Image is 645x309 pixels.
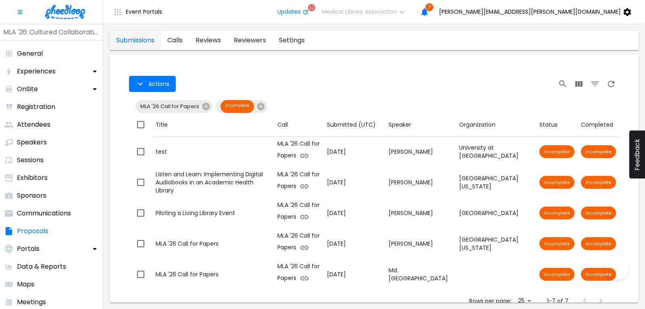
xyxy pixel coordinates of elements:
span: Medical Library Association [322,8,397,15]
div: Proposal submission has not been completed [539,207,574,219]
div: 25 [515,295,534,307]
div: MLA '26 Call for Papers [277,262,320,286]
p: OnSite [17,84,38,94]
div: Submission is incomplete [581,237,616,250]
p: Portals [17,244,40,254]
div: Proposal submission has not been completed [539,237,574,250]
div: University at [GEOGRAPHIC_DATA] [459,144,533,160]
p: General [17,49,43,58]
p: MLA '26: Cultured Collaborations [3,27,100,37]
div: Table Toolbar [129,71,619,97]
div: Piloting a Living Library Event [156,209,271,217]
button: Updates12 [271,4,315,20]
p: Data & Reports [17,262,66,271]
span: Refresh Page [603,79,619,88]
div: Submitted (UTC) [327,120,376,130]
span: 7 [425,3,433,11]
div: Md. [GEOGRAPHIC_DATA] [389,266,452,282]
span: Incomplete [581,148,616,155]
p: Exhibitors [17,173,48,183]
div: 12 [308,4,315,11]
p: Communications [17,209,71,218]
div: Proposal submission has not been completed [216,100,267,113]
div: MLA '26 Call for Papers [277,170,320,194]
span: Incomplete [581,210,616,216]
span: [PERSON_NAME][EMAIL_ADDRESS][PERSON_NAME][DOMAIN_NAME] [439,8,621,15]
div: Status [539,120,574,129]
div: MLA '26 Call for Papers [277,140,320,164]
p: [DATE] [327,270,382,279]
p: [DATE] [327,209,382,217]
p: Registration [17,102,55,112]
p: Meetings [17,297,46,307]
p: Maps [17,280,34,289]
span: MLA '26 Call for Papers [135,104,204,110]
p: Proposals [17,226,48,236]
a: proposals-tab-calls [161,31,189,50]
div: proposals tabs [110,31,311,50]
a: proposals-tab-settings [273,31,311,50]
button: Search [555,76,571,92]
button: Refresh Page [603,76,619,92]
div: Submission is incomplete [581,176,616,189]
button: Filter Table [587,76,603,92]
div: Title [156,120,271,129]
div: MLA '26 Call for Papers [277,201,320,225]
p: Rows per page: [469,297,512,305]
span: Incomplete [581,240,616,247]
a: proposals-tab-reviews [189,31,227,50]
p: Sponsors [17,191,46,200]
div: [PERSON_NAME] [389,148,452,156]
div: Listen and Learn: Implementing Digital Audiobooks in an Academic Health Library [156,170,271,194]
p: [DATE] [327,178,382,187]
span: Actions [148,81,169,87]
span: Incomplete [539,271,574,278]
button: Actions [129,76,176,92]
div: [GEOGRAPHIC_DATA] [459,209,533,217]
p: [DATE] [327,148,382,156]
span: Incomplete [581,179,616,186]
p: 1-7 of 7 [547,297,568,305]
div: Proposal submission has not been completed [221,100,254,113]
button: [PERSON_NAME][EMAIL_ADDRESS][PERSON_NAME][DOMAIN_NAME] [433,4,642,20]
div: Call [277,120,320,129]
div: Submission is incomplete [581,145,616,158]
div: Proposal submission has not been completed [539,268,574,281]
p: Attendees [17,120,50,129]
span: Incomplete [539,210,574,216]
div: MLA '26 Call for Papers [135,100,212,113]
div: Submission is incomplete [581,207,616,219]
div: [PERSON_NAME] [389,240,452,248]
div: Submission is incomplete [581,268,616,281]
span: Incomplete [539,148,574,155]
div: [PERSON_NAME] [389,178,452,186]
p: Sessions [17,155,44,165]
div: [PERSON_NAME] [389,209,452,217]
button: Sort [324,117,379,132]
div: [GEOGRAPHIC_DATA][US_STATE] [459,174,533,190]
span: Event Portals [126,8,162,15]
button: Sort [456,117,499,132]
div: Organization [459,120,495,130]
button: Event Portals [106,4,169,20]
div: Speaker [389,120,452,129]
p: Experiences [17,67,56,76]
div: MLA '26 Call for Papers [156,240,271,248]
span: Incomplete [221,102,254,109]
span: Updates [277,8,301,15]
span: Incomplete [539,240,574,247]
img: logo [45,5,85,19]
a: proposals-tab-submissions [110,31,161,50]
div: Proposal submission has not been completed [539,145,574,158]
div: Completed [581,120,616,129]
span: Incomplete [581,271,616,278]
button: 7 [416,4,433,20]
iframe: Help Scout Beacon - Open [605,256,629,280]
div: test [156,148,271,156]
button: View Columns [571,76,587,92]
div: Proposal submission has not been completed [539,176,574,189]
p: [DATE] [327,240,382,248]
div: MLA '26 Call for Papers [156,270,271,278]
a: proposals-tab-reviewers [227,31,273,50]
span: Feedback [633,139,641,171]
